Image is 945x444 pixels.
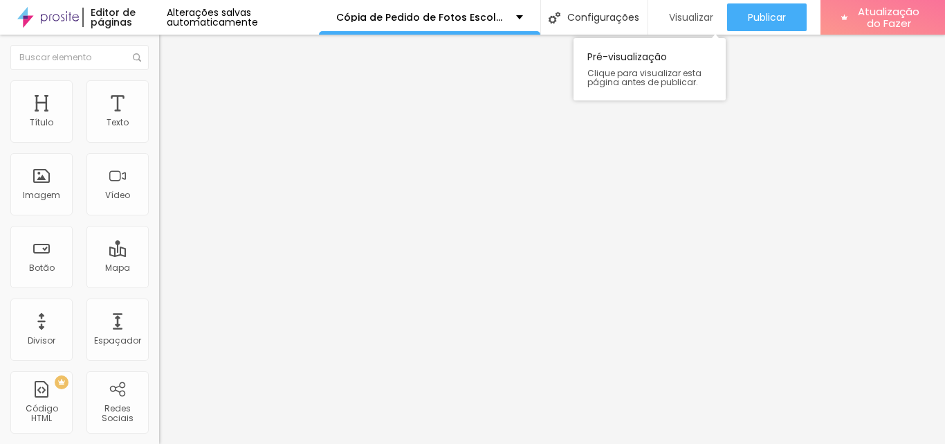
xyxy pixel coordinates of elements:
[587,50,667,64] font: Pré-visualização
[727,3,807,31] button: Publicar
[167,6,258,29] font: Alterações salvas automaticamente
[94,335,141,346] font: Espaçador
[858,4,919,30] font: Atualização do Fazer
[28,335,55,346] font: Divisor
[648,3,727,31] button: Visualizar
[107,116,129,128] font: Texto
[336,10,519,24] font: Cópia de Pedido de Fotos Escolares
[30,116,53,128] font: Título
[159,35,945,444] iframe: Editor
[133,53,141,62] img: Ícone
[23,189,60,201] font: Imagem
[549,12,560,24] img: Ícone
[105,262,130,274] font: Mapa
[748,10,786,24] font: Publicar
[91,6,136,29] font: Editor de páginas
[102,402,134,424] font: Redes Sociais
[10,45,149,70] input: Buscar elemento
[29,262,55,274] font: Botão
[587,67,701,88] font: Clique para visualizar esta página antes de publicar.
[26,402,58,424] font: Código HTML
[567,10,639,24] font: Configurações
[669,10,713,24] font: Visualizar
[105,189,130,201] font: Vídeo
